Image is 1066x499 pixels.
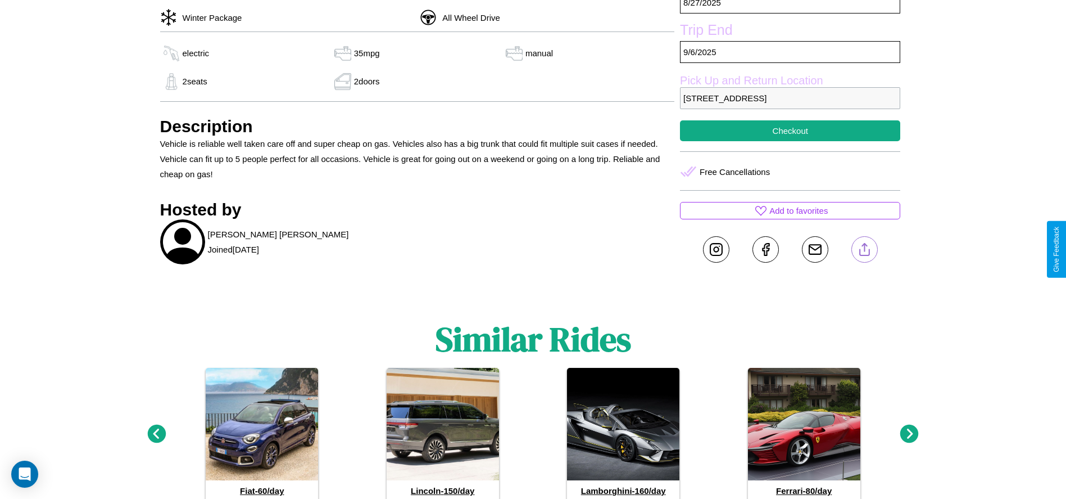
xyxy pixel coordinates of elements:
img: gas [503,45,525,62]
p: 2 seats [183,74,207,89]
p: [STREET_ADDRESS] [680,87,900,109]
p: manual [525,46,553,61]
p: Free Cancellations [700,164,770,179]
label: Trip End [680,22,900,41]
img: gas [332,73,354,90]
p: All Wheel Drive [437,10,500,25]
p: Joined [DATE] [208,242,259,257]
div: Open Intercom Messenger [11,461,38,488]
p: electric [183,46,210,61]
label: Pick Up and Return Location [680,74,900,87]
p: [PERSON_NAME] [PERSON_NAME] [208,227,349,242]
div: Give Feedback [1053,227,1060,272]
h1: Similar Rides [436,316,631,362]
button: Checkout [680,120,900,141]
p: 9 / 6 / 2025 [680,41,900,63]
h3: Hosted by [160,200,675,219]
img: gas [160,73,183,90]
img: gas [160,45,183,62]
h3: Description [160,117,675,136]
p: 35 mpg [354,46,380,61]
button: Add to favorites [680,202,900,219]
p: Winter Package [177,10,242,25]
img: gas [332,45,354,62]
p: Add to favorites [769,203,828,218]
p: 2 doors [354,74,380,89]
p: Vehicle is reliable well taken care off and super cheap on gas. Vehicles also has a big trunk tha... [160,136,675,182]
